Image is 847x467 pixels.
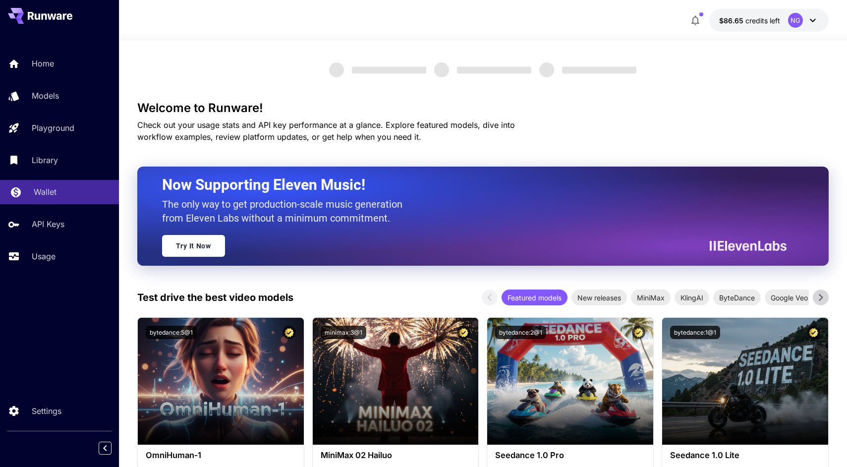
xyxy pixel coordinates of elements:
h3: Seedance 1.0 Pro [495,451,645,460]
h3: Welcome to Runware! [137,101,829,115]
span: New releases [571,292,627,303]
span: KlingAI [675,292,709,303]
div: New releases [571,290,627,305]
p: Settings [32,405,61,417]
img: alt [138,318,304,445]
img: alt [487,318,653,445]
p: Usage [32,250,56,262]
div: $86.64954 [719,15,780,26]
span: ByteDance [713,292,761,303]
h3: MiniMax 02 Hailuo [321,451,471,460]
p: API Keys [32,218,64,230]
p: Playground [32,122,74,134]
div: Featured models [502,290,567,305]
button: Certified Model – Vetted for best performance and includes a commercial license. [282,326,296,339]
p: Wallet [34,186,56,198]
p: Models [32,90,59,102]
button: Certified Model – Vetted for best performance and includes a commercial license. [632,326,645,339]
button: Certified Model – Vetted for best performance and includes a commercial license. [807,326,820,339]
p: The only way to get production-scale music generation from Eleven Labs without a minimum commitment. [162,197,410,225]
div: Google Veo [765,290,814,305]
img: alt [313,318,479,445]
p: Test drive the best video models [137,290,293,305]
div: MiniMax [631,290,671,305]
h3: Seedance 1.0 Lite [670,451,820,460]
button: Certified Model – Vetted for best performance and includes a commercial license. [457,326,470,339]
div: KlingAI [675,290,709,305]
button: bytedance:2@1 [495,326,546,339]
button: bytedance:1@1 [670,326,720,339]
span: Check out your usage stats and API key performance at a glance. Explore featured models, dive int... [137,120,515,142]
div: ByteDance [713,290,761,305]
a: Try It Now [162,235,225,257]
span: MiniMax [631,292,671,303]
span: credits left [745,16,780,25]
img: alt [662,318,828,445]
p: Home [32,58,54,69]
span: Google Veo [765,292,814,303]
span: Featured models [502,292,567,303]
div: NG [788,13,803,28]
button: Collapse sidebar [99,442,112,455]
div: Collapse sidebar [106,439,119,457]
button: $86.64954NG [709,9,829,32]
button: bytedance:5@1 [146,326,197,339]
h2: Now Supporting Eleven Music! [162,175,780,194]
button: minimax:3@1 [321,326,366,339]
h3: OmniHuman‑1 [146,451,296,460]
span: $86.65 [719,16,745,25]
p: Library [32,154,58,166]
